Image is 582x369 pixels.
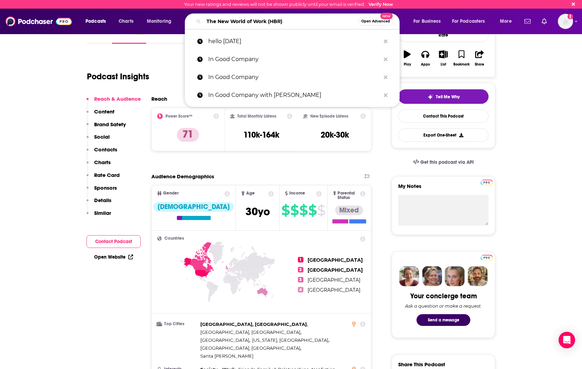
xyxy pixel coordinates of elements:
h3: 110k-164k [243,130,279,140]
span: , [200,320,308,328]
a: hello [DATE] [185,32,400,50]
div: Play [404,62,411,67]
button: open menu [142,16,180,27]
span: Santa [PERSON_NAME] [200,353,253,359]
a: InsightsPodchaser Pro [112,28,146,44]
span: , [200,336,250,344]
span: [GEOGRAPHIC_DATA], [GEOGRAPHIC_DATA] [200,329,300,335]
h2: Audience Demographics [151,173,214,180]
span: Age [246,191,255,196]
a: Pro website [481,179,493,185]
span: [GEOGRAPHIC_DATA] [308,257,363,263]
span: Logged in as Citichaser [558,14,573,29]
button: Social [87,133,110,146]
span: Open Advanced [361,20,390,23]
a: In Good Company with [PERSON_NAME] [185,86,400,104]
img: tell me why sparkle [428,94,433,100]
button: Share [471,46,489,71]
button: open menu [409,16,449,27]
a: Open Website [94,254,133,260]
button: Apps [416,46,434,71]
h2: Power Score™ [165,114,192,119]
span: 3 [298,277,303,282]
p: Similar [94,210,111,216]
button: Reach & Audience [87,96,141,108]
a: In Good Company [185,68,400,86]
span: , [200,344,301,352]
div: Apps [421,62,430,67]
button: Open AdvancedNew [358,17,393,26]
p: In Good Company [208,50,380,68]
button: Send a message [417,314,470,326]
img: Podchaser Pro [481,255,493,260]
span: [GEOGRAPHIC_DATA] [308,267,363,273]
span: [GEOGRAPHIC_DATA] [200,337,249,343]
span: $ [299,205,308,216]
p: In Good Company with Nicole Tangen [208,86,380,104]
img: Jules Profile [445,266,465,286]
button: Bookmark [452,46,470,71]
p: Contacts [94,146,117,153]
p: 71 [177,128,199,142]
p: Social [94,133,110,140]
a: Charts [114,16,138,27]
span: $ [290,205,299,216]
h3: 20k-30k [321,130,349,140]
div: Share [475,62,484,67]
button: Charts [87,159,111,172]
p: Brand Safety [94,121,126,128]
button: Details [87,197,111,210]
p: Sponsors [94,185,117,191]
span: [US_STATE], [GEOGRAPHIC_DATA] [252,337,328,343]
img: Podchaser - Follow, Share and Rate Podcasts [6,15,72,28]
button: open menu [448,16,495,27]
img: Podchaser Pro [481,180,493,185]
a: Get this podcast via API [408,154,479,171]
span: , [252,336,329,344]
h3: Share This Podcast [398,361,445,368]
span: For Podcasters [452,17,485,26]
div: Ask a question or make a request. [405,303,482,309]
button: Content [87,108,114,121]
h1: Podcast Insights [87,71,149,82]
span: 2 [298,267,303,272]
span: [GEOGRAPHIC_DATA] [308,277,360,283]
button: Contacts [87,146,117,159]
span: $ [308,205,317,216]
span: Gender [163,191,179,196]
button: List [434,46,452,71]
span: Charts [119,17,133,26]
h2: New Episode Listens [310,114,348,119]
p: Charts [94,159,111,166]
svg: Email not verified [568,14,573,19]
button: Contact Podcast [87,235,141,248]
p: In Good Company [208,68,380,86]
span: 30 yo [245,205,270,218]
a: Show notifications dropdown [539,16,550,27]
p: Reach & Audience [94,96,141,102]
a: About [87,28,102,44]
span: Tell Me Why [436,94,460,100]
span: Countries [164,236,184,241]
a: Show notifications dropdown [522,16,533,27]
span: Monitoring [147,17,171,26]
a: Verify Now [369,2,393,7]
span: $ [281,205,290,216]
span: $ [317,205,325,216]
h2: Reach [151,96,167,102]
button: Rate Card [87,172,120,185]
a: In Good Company [185,50,400,68]
p: hello monday [208,32,380,50]
span: Income [289,191,305,196]
div: List [441,62,446,67]
span: 1 [298,257,303,262]
span: [GEOGRAPHIC_DATA], [GEOGRAPHIC_DATA] [200,321,307,327]
img: Jon Profile [468,266,488,286]
button: Show profile menu [558,14,573,29]
div: [DEMOGRAPHIC_DATA] [153,202,234,212]
a: Contact This Podcast [398,109,489,123]
div: Your new ratings and reviews will not be shown publicly until your email is verified. [184,2,393,7]
span: New [380,13,393,19]
div: Bookmark [453,62,470,67]
span: [GEOGRAPHIC_DATA] [308,287,360,293]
